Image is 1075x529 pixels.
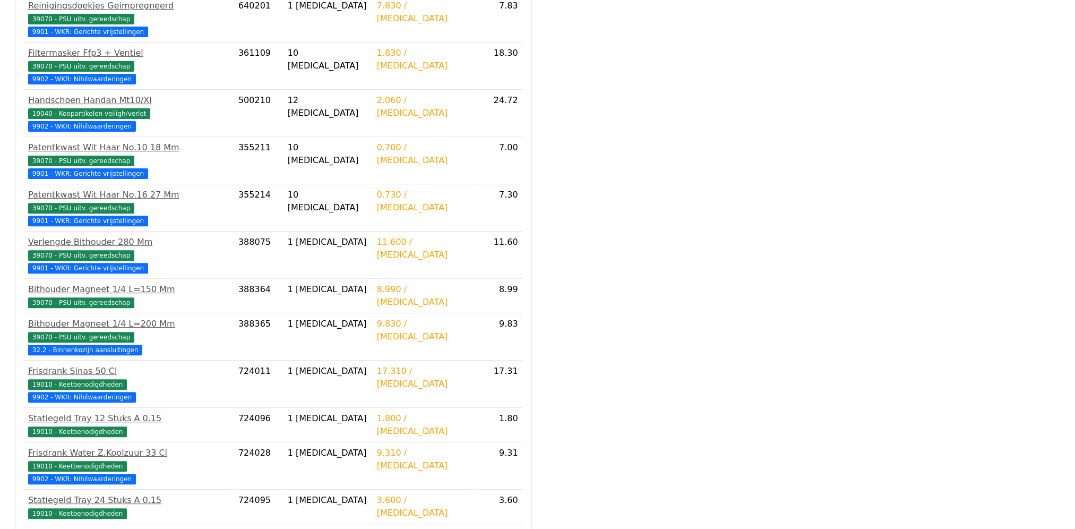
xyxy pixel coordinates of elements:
[28,168,148,179] span: 9901 - WKR: Gerichte vrijstellingen
[28,508,127,519] span: 19010 - Keetbenodigdheden
[28,189,230,227] a: Patentkwast Wit Haar No.16 27 Mm39070 - PSU uitv. gereedschap 9901 - WKR: Gerichte vrijstellingen
[28,494,230,519] a: Statiegeld Tray 24 Stuks A 0.1519010 - Keetbenodigdheden
[28,94,230,132] a: Handschoen Handan Mt10/Xl19040 - Koopartikelen veiligh/verlet 9902 - WKR: Nihilwaarderingen
[28,392,136,403] span: 9902 - WKR: Nihilwaarderingen
[28,27,148,37] span: 9901 - WKR: Gerichte vrijstellingen
[28,189,230,201] div: Patentkwast Wit Haar No.16 27 Mm
[28,94,230,107] div: Handschoen Handan Mt10/Xl
[28,297,134,308] span: 39070 - PSU uitv. gereedschap
[377,494,475,519] div: 3.600 / [MEDICAL_DATA]
[377,47,475,72] div: 1.830 / [MEDICAL_DATA]
[288,236,368,249] div: 1 [MEDICAL_DATA]
[234,361,283,408] td: 724011
[28,156,134,166] span: 39070 - PSU uitv. gereedschap
[28,141,230,180] a: Patentkwast Wit Haar No.10 18 Mm39070 - PSU uitv. gereedschap 9901 - WKR: Gerichte vrijstellingen
[288,447,368,459] div: 1 [MEDICAL_DATA]
[377,236,475,261] div: 11.600 / [MEDICAL_DATA]
[28,345,142,355] span: 32.2 - Binnenkozijn aansluitingen
[288,47,368,72] div: 10 [MEDICAL_DATA]
[288,189,368,214] div: 10 [MEDICAL_DATA]
[28,283,230,296] div: Bithouder Magneet 1/4 L=150 Mm
[288,412,368,425] div: 1 [MEDICAL_DATA]
[234,408,283,442] td: 724096
[377,189,475,214] div: 0.730 / [MEDICAL_DATA]
[234,232,283,279] td: 388075
[28,474,136,484] span: 9902 - WKR: Nihilwaarderingen
[288,494,368,507] div: 1 [MEDICAL_DATA]
[377,365,475,390] div: 17.310 / [MEDICAL_DATA]
[234,279,283,313] td: 388364
[377,318,475,343] div: 9.830 / [MEDICAL_DATA]
[28,108,150,119] span: 19040 - Koopartikelen veiligh/verlet
[28,203,134,214] span: 39070 - PSU uitv. gereedschap
[28,379,127,390] span: 19010 - Keetbenodigdheden
[28,47,230,59] div: Filtermasker Ffp3 + Ventiel
[377,447,475,472] div: 9.310 / [MEDICAL_DATA]
[28,412,230,438] a: Statiegeld Tray 12 Stuks A 0.1519010 - Keetbenodigdheden
[28,121,136,132] span: 9902 - WKR: Nihilwaarderingen
[28,61,134,72] span: 39070 - PSU uitv. gereedschap
[288,283,368,296] div: 1 [MEDICAL_DATA]
[28,141,230,154] div: Patentkwast Wit Haar No.10 18 Mm
[377,412,475,438] div: 1.800 / [MEDICAL_DATA]
[28,236,230,249] div: Verlengde Bithouder 280 Mm
[234,42,283,90] td: 361109
[479,137,522,184] td: 7.00
[479,232,522,279] td: 11.60
[288,141,368,167] div: 10 [MEDICAL_DATA]
[234,137,283,184] td: 355211
[28,365,230,378] div: Frisdrank Sinas 50 Cl
[234,184,283,232] td: 355214
[28,365,230,403] a: Frisdrank Sinas 50 Cl19010 - Keetbenodigdheden 9902 - WKR: Nihilwaarderingen
[28,447,230,485] a: Frisdrank Water Z.Koolzuur 33 Cl19010 - Keetbenodigdheden 9902 - WKR: Nihilwaarderingen
[28,263,148,274] span: 9901 - WKR: Gerichte vrijstellingen
[479,90,522,137] td: 24.72
[479,408,522,442] td: 1.80
[479,442,522,490] td: 9.31
[377,94,475,120] div: 2.060 / [MEDICAL_DATA]
[479,184,522,232] td: 7.30
[288,318,368,330] div: 1 [MEDICAL_DATA]
[28,216,148,226] span: 9901 - WKR: Gerichte vrijstellingen
[234,442,283,490] td: 724028
[28,318,230,330] div: Bithouder Magneet 1/4 L=200 Mm
[28,412,230,425] div: Statiegeld Tray 12 Stuks A 0.15
[234,490,283,524] td: 724095
[28,250,134,261] span: 39070 - PSU uitv. gereedschap
[28,332,134,343] span: 39070 - PSU uitv. gereedschap
[234,313,283,361] td: 388365
[479,490,522,524] td: 3.60
[28,461,127,472] span: 19010 - Keetbenodigdheden
[479,42,522,90] td: 18.30
[479,313,522,361] td: 9.83
[288,365,368,378] div: 1 [MEDICAL_DATA]
[28,236,230,274] a: Verlengde Bithouder 280 Mm39070 - PSU uitv. gereedschap 9901 - WKR: Gerichte vrijstellingen
[377,283,475,309] div: 8.990 / [MEDICAL_DATA]
[28,47,230,85] a: Filtermasker Ffp3 + Ventiel39070 - PSU uitv. gereedschap 9902 - WKR: Nihilwaarderingen
[28,283,230,309] a: Bithouder Magneet 1/4 L=150 Mm39070 - PSU uitv. gereedschap
[377,141,475,167] div: 0.700 / [MEDICAL_DATA]
[28,426,127,437] span: 19010 - Keetbenodigdheden
[479,361,522,408] td: 17.31
[28,494,230,507] div: Statiegeld Tray 24 Stuks A 0.15
[28,74,136,84] span: 9902 - WKR: Nihilwaarderingen
[288,94,368,120] div: 12 [MEDICAL_DATA]
[28,318,230,356] a: Bithouder Magneet 1/4 L=200 Mm39070 - PSU uitv. gereedschap 32.2 - Binnenkozijn aansluitingen
[234,90,283,137] td: 500210
[28,14,134,24] span: 39070 - PSU uitv. gereedschap
[479,279,522,313] td: 8.99
[28,447,230,459] div: Frisdrank Water Z.Koolzuur 33 Cl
